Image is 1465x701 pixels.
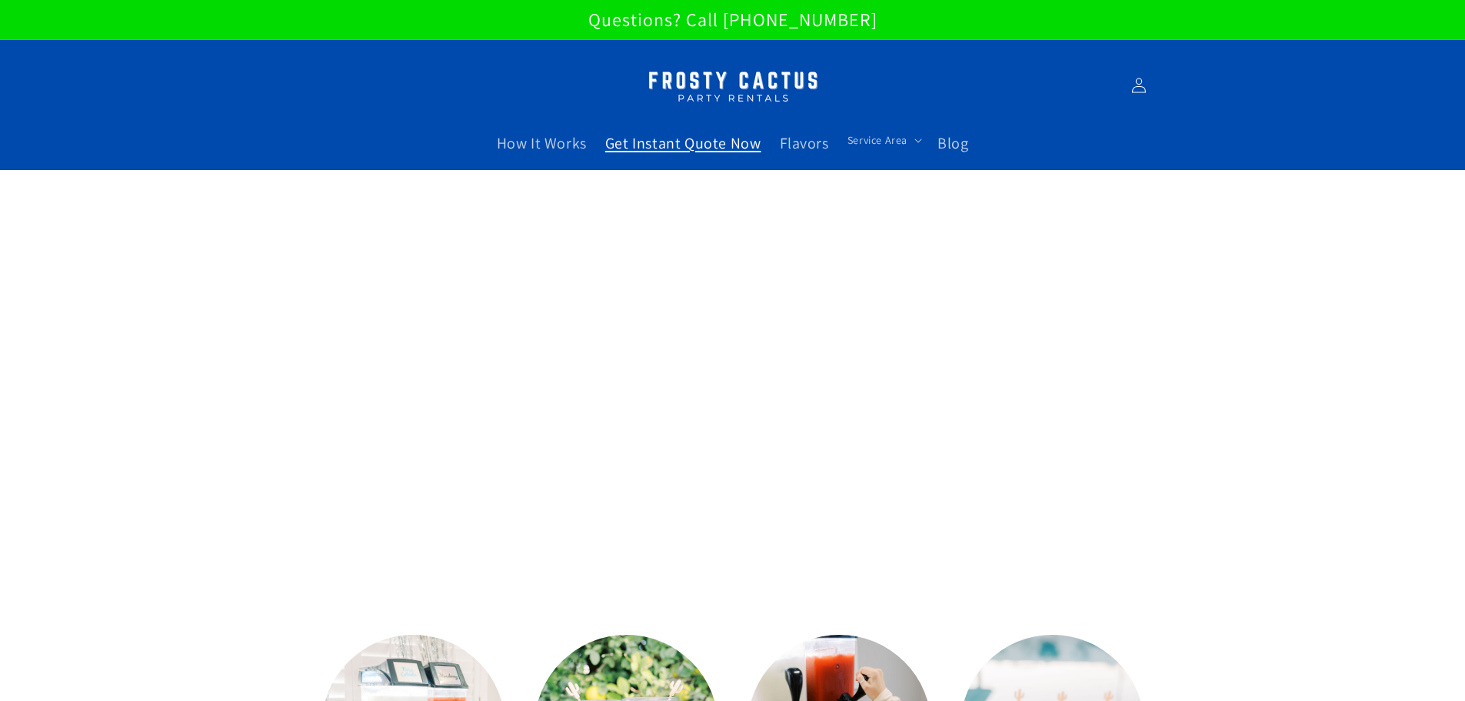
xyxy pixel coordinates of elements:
a: Get Instant Quote Now [596,124,771,162]
img: Margarita Machine Rental in Scottsdale, Phoenix, Tempe, Chandler, Gilbert, Mesa and Maricopa [637,62,829,110]
span: Flavors [780,133,829,153]
a: Flavors [771,124,838,162]
span: Get Instant Quote Now [605,133,761,153]
span: Service Area [847,133,907,147]
span: How It Works [497,133,587,153]
a: Blog [928,124,977,162]
summary: Service Area [838,124,928,156]
span: Blog [937,133,968,153]
a: How It Works [488,124,596,162]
